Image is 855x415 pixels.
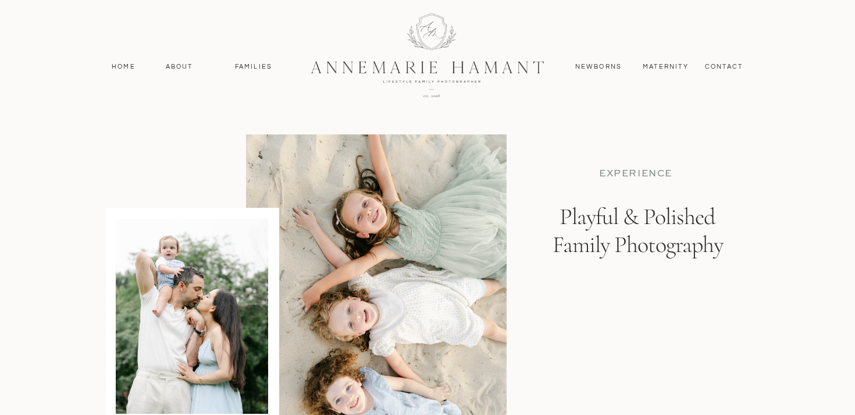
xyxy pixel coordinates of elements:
[227,62,280,72] a: Families
[699,62,749,72] a: contact
[162,62,196,72] a: About
[106,62,141,72] a: Home
[571,62,626,72] a: Newborns
[564,168,707,180] p: EXPERIENCE
[643,62,687,72] a: MAternity
[543,203,732,308] h1: Playful & Polished Family Photography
